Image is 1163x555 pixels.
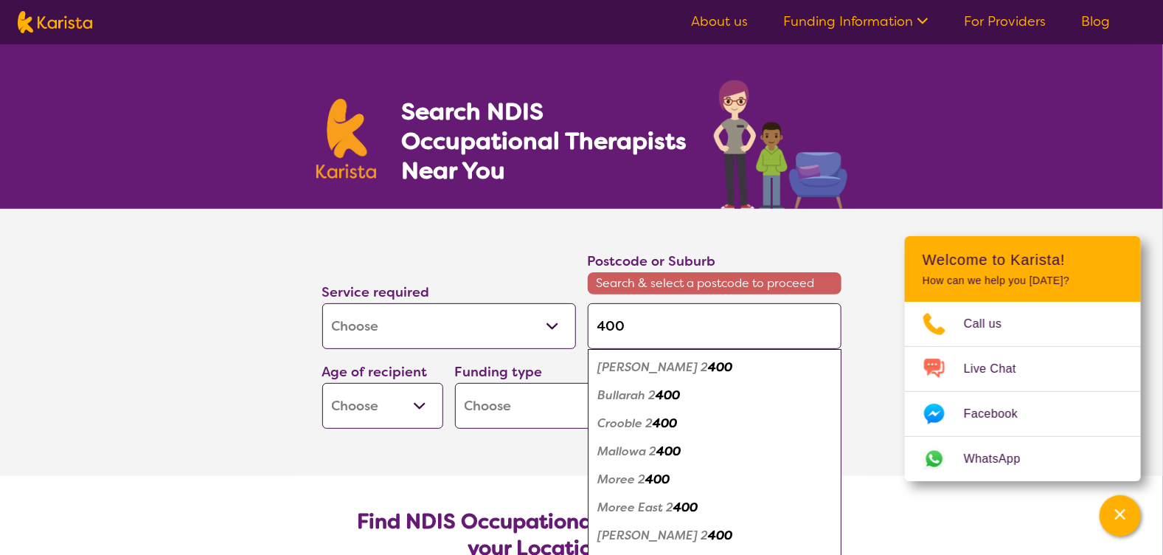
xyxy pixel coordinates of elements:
h1: Search NDIS Occupational Therapists Near You [401,97,688,185]
label: Postcode or Suburb [588,252,716,270]
a: Web link opens in a new tab. [905,437,1141,481]
ul: Choose channel [905,302,1141,481]
a: Blog [1081,13,1110,30]
h2: Welcome to Karista! [923,251,1123,269]
div: Moree 2400 [595,466,834,494]
em: 400 [674,500,698,515]
a: For Providers [964,13,1046,30]
em: Moree East 2 [598,500,674,515]
img: occupational-therapy [714,80,847,209]
div: Moree East 2400 [595,494,834,522]
label: Age of recipient [322,363,428,381]
em: 400 [653,416,678,431]
span: WhatsApp [964,448,1038,470]
div: Crooble 2400 [595,410,834,438]
em: Crooble 2 [598,416,653,431]
em: 400 [709,528,733,543]
em: [PERSON_NAME] 2 [598,528,709,543]
div: Ashley 2400 [595,354,834,382]
span: Call us [964,313,1020,335]
input: Type [588,303,841,349]
em: 400 [656,387,681,403]
em: 400 [646,472,670,487]
span: Facebook [964,403,1035,425]
label: Service required [322,283,430,301]
img: Karista logo [18,11,92,33]
div: Bullarah 2400 [595,382,834,410]
img: Karista logo [316,99,377,179]
em: Moree 2 [598,472,646,487]
div: Mallowa 2400 [595,438,834,466]
em: [PERSON_NAME] 2 [598,359,709,375]
em: 400 [657,444,681,459]
div: Terry Hie Hie 2400 [595,522,834,550]
button: Channel Menu [1100,495,1141,537]
a: About us [691,13,748,30]
div: Channel Menu [905,236,1141,481]
label: Funding type [455,363,543,381]
em: Bullarah 2 [598,387,656,403]
span: Live Chat [964,358,1034,380]
a: Funding Information [783,13,928,30]
span: Search & select a postcode to proceed [588,272,841,294]
em: 400 [709,359,733,375]
p: How can we help you [DATE]? [923,275,1123,287]
em: Mallowa 2 [598,444,657,459]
